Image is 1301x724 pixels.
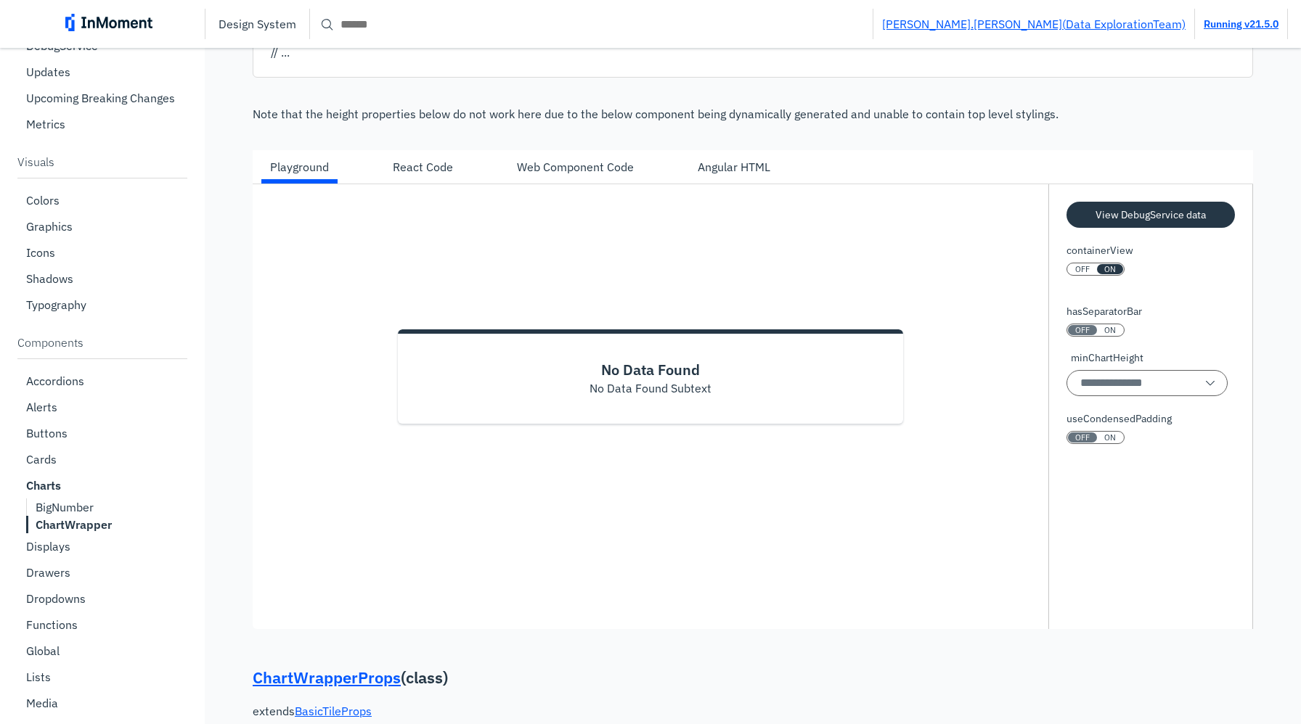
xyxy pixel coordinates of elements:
p: ( class ) [253,667,1253,689]
label: containerView [1067,243,1133,258]
p: Typography [26,297,86,312]
span: ON [1104,325,1116,335]
span: minChartHeight [1071,350,1143,366]
span: single arrow down icon [1202,374,1219,392]
div: Playground [253,150,346,184]
div: Web Component Code [499,150,651,184]
div: Web Component Code [517,158,634,176]
a: [PERSON_NAME].[PERSON_NAME](Data ExplorationTeam) [882,17,1186,31]
p: No Data Found Subtext [590,379,711,397]
button: containerView [1067,263,1125,276]
b: ChartWrapper [36,517,112,532]
div: Playground [270,158,329,176]
span: search icon [319,15,336,33]
p: Visuals [17,155,187,169]
div: minChartHeight [1067,350,1228,396]
span: ON [1104,264,1116,274]
p: Graphics [26,219,73,234]
div: Angular HTML [680,150,788,184]
div: React Code [375,150,470,184]
p: Metrics [26,117,65,131]
div: Angular HTML [698,158,770,176]
pre: View DebugService data [1096,209,1206,221]
p: Cards [26,452,57,466]
button: View DebugService data [1067,202,1235,228]
p: Colors [26,193,60,207]
label: hasSeparatorBar [1067,304,1142,319]
input: Search [310,11,873,37]
p: Design System [219,17,296,31]
p: Shadows [26,271,73,286]
span: OFF [1075,325,1090,335]
button: useCondensedPadding [1067,431,1125,444]
button: hasSeparatorBar [1067,324,1125,337]
p: Buttons [26,426,68,440]
b: Charts [26,478,61,493]
p: Lists [26,670,51,684]
p: No Data Found [590,360,711,379]
p: Media [26,696,58,710]
span: OFF [1075,264,1090,274]
span: ON [1104,432,1116,443]
div: horizontal tab bar [253,150,1253,184]
p: Icons [26,245,55,260]
a: BasicTileProps [295,704,372,718]
span: OFF [1075,432,1090,443]
p: Displays [26,539,70,554]
div: React Code [393,158,453,176]
p: Alerts [26,400,57,414]
p: Upcoming Breaking Changes [26,91,175,105]
p: Accordions [26,374,84,388]
a: ChartWrapperProps [253,667,401,688]
p: BigNumber [36,500,94,514]
img: inmoment_main_full_color [65,14,152,31]
p: Components [17,335,187,350]
p: Global [26,643,60,658]
p: Drawers [26,565,70,580]
a: Running v21.5.0 [1204,17,1278,30]
label: useCondensedPadding [1067,411,1172,427]
p: Dropdowns [26,591,86,606]
p: Functions [26,617,78,632]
